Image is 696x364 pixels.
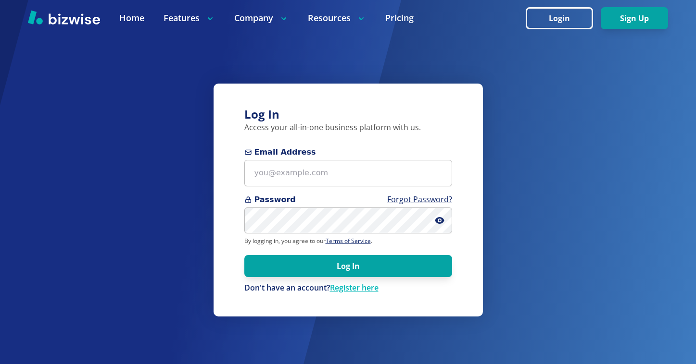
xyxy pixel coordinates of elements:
img: Bizwise Logo [28,10,100,24]
a: Terms of Service [326,237,371,245]
span: Email Address [244,146,452,158]
a: Home [119,12,144,24]
h3: Log In [244,107,452,122]
a: Sign Up [601,14,668,23]
button: Log In [244,255,452,277]
p: Company [234,12,289,24]
input: you@example.com [244,160,452,186]
p: Don't have an account? [244,283,452,293]
p: By logging in, you agree to our . [244,237,452,245]
p: Features [164,12,215,24]
p: Access your all-in-one business platform with us. [244,122,452,133]
a: Register here [330,282,379,293]
a: Pricing [385,12,414,24]
button: Login [526,7,593,29]
a: Login [526,14,601,23]
p: Resources [308,12,366,24]
a: Forgot Password? [387,194,452,205]
button: Sign Up [601,7,668,29]
div: Don't have an account?Register here [244,283,452,293]
span: Password [244,194,452,206]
